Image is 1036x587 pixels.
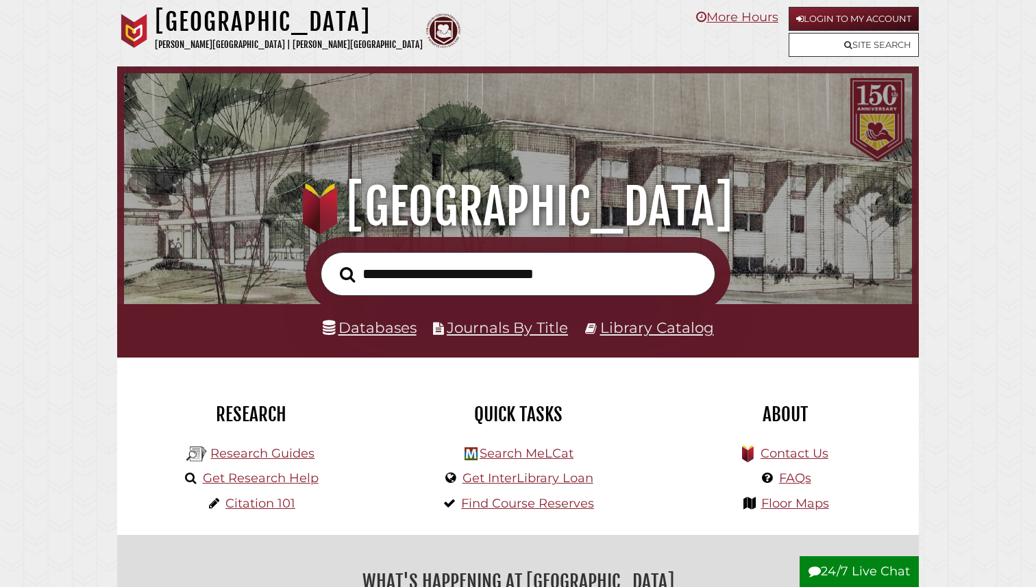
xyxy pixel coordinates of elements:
[761,446,828,461] a: Contact Us
[662,403,909,426] h2: About
[447,319,568,336] a: Journals By Title
[155,37,423,53] p: [PERSON_NAME][GEOGRAPHIC_DATA] | [PERSON_NAME][GEOGRAPHIC_DATA]
[461,496,594,511] a: Find Course Reserves
[186,444,207,464] img: Hekman Library Logo
[480,446,573,461] a: Search MeLCat
[600,319,714,336] a: Library Catalog
[203,471,319,486] a: Get Research Help
[696,10,778,25] a: More Hours
[140,177,897,237] h1: [GEOGRAPHIC_DATA]
[395,403,641,426] h2: Quick Tasks
[323,319,417,336] a: Databases
[127,403,374,426] h2: Research
[426,14,460,48] img: Calvin Theological Seminary
[333,263,362,287] button: Search
[465,447,478,460] img: Hekman Library Logo
[463,471,593,486] a: Get InterLibrary Loan
[210,446,314,461] a: Research Guides
[340,266,355,282] i: Search
[779,471,811,486] a: FAQs
[761,496,829,511] a: Floor Maps
[117,14,151,48] img: Calvin University
[155,7,423,37] h1: [GEOGRAPHIC_DATA]
[225,496,295,511] a: Citation 101
[789,7,919,31] a: Login to My Account
[789,33,919,57] a: Site Search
